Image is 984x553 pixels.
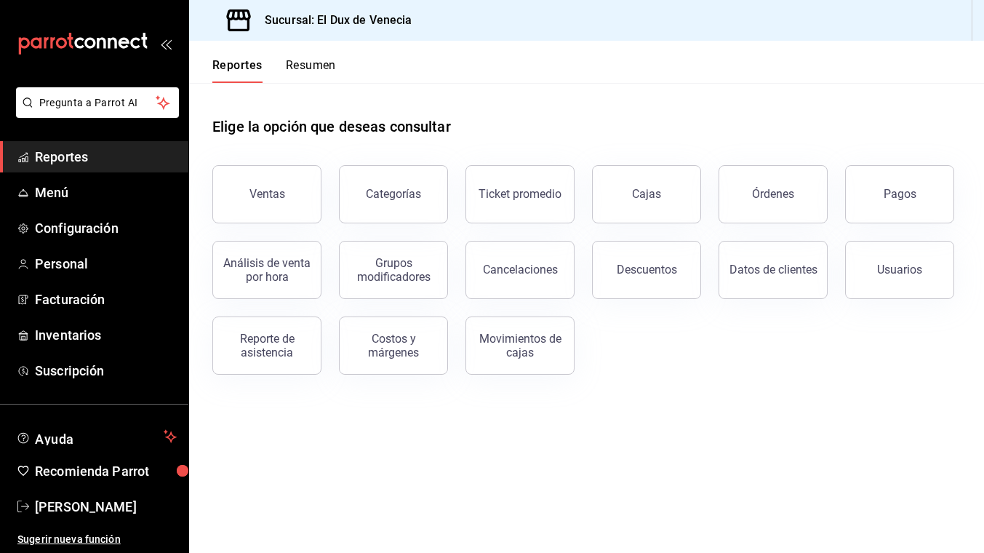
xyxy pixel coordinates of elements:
[10,106,179,121] a: Pregunta a Parrot AI
[212,58,263,83] button: Reportes
[212,165,321,223] button: Ventas
[845,241,954,299] button: Usuarios
[719,165,828,223] button: Órdenes
[617,263,677,276] div: Descuentos
[339,241,448,299] button: Grupos modificadores
[35,325,177,345] span: Inventarios
[632,187,661,201] div: Cajas
[479,187,561,201] div: Ticket promedio
[877,263,922,276] div: Usuarios
[212,317,321,375] button: Reporte de asistencia
[348,256,439,284] div: Grupos modificadores
[212,116,451,138] h1: Elige la opción que deseas consultar
[465,165,575,223] button: Ticket promedio
[729,263,817,276] div: Datos de clientes
[592,241,701,299] button: Descuentos
[339,165,448,223] button: Categorías
[483,263,558,276] div: Cancelaciones
[249,187,285,201] div: Ventas
[366,187,421,201] div: Categorías
[845,165,954,223] button: Pagos
[253,12,412,29] h3: Sucursal: El Dux de Venecia
[35,428,158,445] span: Ayuda
[465,317,575,375] button: Movimientos de cajas
[35,361,177,381] span: Suscripción
[884,187,916,201] div: Pagos
[212,241,321,299] button: Análisis de venta por hora
[222,256,312,284] div: Análisis de venta por hora
[212,58,336,83] div: navigation tabs
[286,58,336,83] button: Resumen
[475,332,565,359] div: Movimientos de cajas
[348,332,439,359] div: Costos y márgenes
[35,218,177,238] span: Configuración
[35,183,177,202] span: Menú
[17,532,177,547] span: Sugerir nueva función
[39,95,156,111] span: Pregunta a Parrot AI
[719,241,828,299] button: Datos de clientes
[35,147,177,167] span: Reportes
[339,317,448,375] button: Costos y márgenes
[35,461,177,481] span: Recomienda Parrot
[592,165,701,223] button: Cajas
[465,241,575,299] button: Cancelaciones
[35,290,177,309] span: Facturación
[160,38,172,49] button: open_drawer_menu
[752,187,794,201] div: Órdenes
[222,332,312,359] div: Reporte de asistencia
[35,254,177,274] span: Personal
[16,87,179,118] button: Pregunta a Parrot AI
[35,497,177,517] span: [PERSON_NAME]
